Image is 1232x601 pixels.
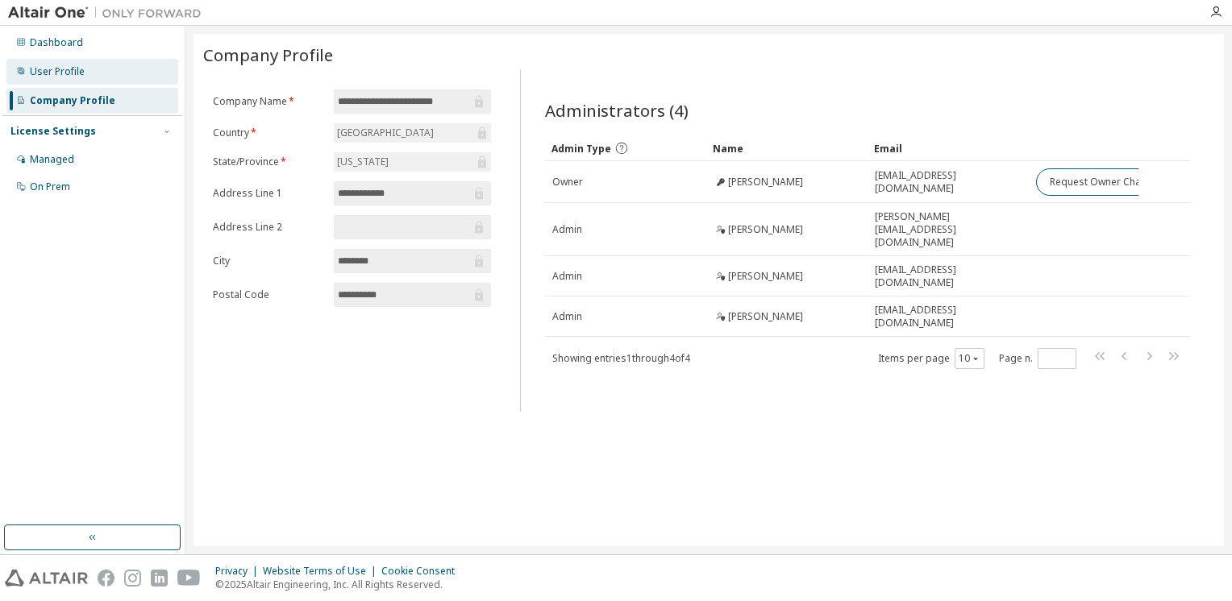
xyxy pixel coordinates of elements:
[30,36,83,49] div: Dashboard
[215,578,464,591] p: © 2025 Altair Engineering, Inc. All Rights Reserved.
[381,565,464,578] div: Cookie Consent
[552,270,582,283] span: Admin
[8,5,210,21] img: Altair One
[124,570,141,586] img: instagram.svg
[959,352,980,365] button: 10
[213,187,324,200] label: Address Line 1
[213,255,324,267] label: City
[552,223,582,236] span: Admin
[728,223,803,236] span: [PERSON_NAME]
[213,126,324,139] label: Country
[334,152,491,172] div: [US_STATE]
[875,169,1022,195] span: [EMAIL_ADDRESS][DOMAIN_NAME]
[213,95,324,108] label: Company Name
[1036,168,1172,196] button: Request Owner Change
[875,263,1022,289] span: [EMAIL_ADDRESS][DOMAIN_NAME]
[874,135,1022,161] div: Email
[335,153,391,171] div: [US_STATE]
[215,565,263,578] div: Privacy
[728,176,803,189] span: [PERSON_NAME]
[999,348,1076,369] span: Page n.
[5,570,88,586] img: altair_logo.svg
[545,99,689,122] span: Administrators (4)
[713,135,861,161] div: Name
[177,570,201,586] img: youtube.svg
[30,65,85,78] div: User Profile
[30,153,74,166] div: Managed
[213,288,324,301] label: Postal Code
[30,94,115,107] div: Company Profile
[213,155,324,168] label: State/Province
[213,221,324,234] label: Address Line 2
[98,570,114,586] img: facebook.svg
[151,570,168,586] img: linkedin.svg
[728,270,803,283] span: [PERSON_NAME]
[551,142,611,155] span: Admin Type
[10,125,96,138] div: License Settings
[203,44,333,66] span: Company Profile
[875,210,1022,249] span: [PERSON_NAME][EMAIL_ADDRESS][DOMAIN_NAME]
[552,351,690,365] span: Showing entries 1 through 4 of 4
[552,176,583,189] span: Owner
[335,124,436,142] div: [GEOGRAPHIC_DATA]
[30,180,70,193] div: On Prem
[875,304,1022,330] span: [EMAIL_ADDRESS][DOMAIN_NAME]
[263,565,381,578] div: Website Terms of Use
[334,123,491,143] div: [GEOGRAPHIC_DATA]
[878,348,984,369] span: Items per page
[728,310,803,323] span: [PERSON_NAME]
[552,310,582,323] span: Admin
